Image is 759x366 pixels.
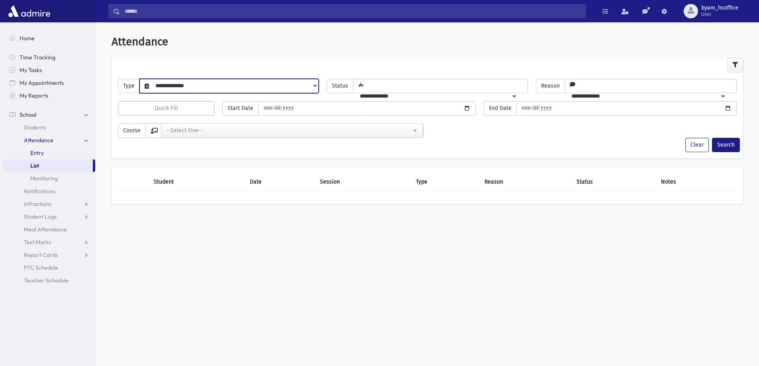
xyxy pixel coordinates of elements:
[24,251,58,258] span: Report Cards
[3,76,95,89] a: My Appointments
[3,121,95,134] a: Students
[315,173,411,191] th: Session
[480,173,572,191] th: Reason
[20,79,64,86] span: My Appointments
[118,123,146,138] span: Course
[3,261,95,274] a: PTC Schedule
[30,162,39,169] span: List
[112,35,168,48] span: Attendance
[120,4,586,18] input: Search
[30,149,44,157] span: Entry
[3,89,95,102] a: My Reports
[24,213,57,220] span: Student Logs
[572,173,656,191] th: Status
[656,173,737,191] th: Notes
[484,101,517,115] span: End Date
[411,173,480,191] th: Type
[3,159,93,172] a: List
[24,226,67,233] span: Meal Attendance
[24,239,51,246] span: Test Marks
[327,79,353,93] span: Status
[20,111,36,118] span: School
[155,105,178,112] span: Quick Fill
[685,138,709,152] button: Clear
[701,5,738,11] span: byam_hsoffice
[20,54,55,61] span: Time Tracking
[20,67,42,74] span: My Tasks
[24,200,51,207] span: Infractions
[118,79,140,93] span: Type
[24,188,55,195] span: Notifications
[24,137,53,144] span: Attendance
[118,101,214,115] button: Quick Fill
[3,249,95,261] a: Report Cards
[3,185,95,198] a: Notifications
[712,138,740,152] button: Search
[3,223,95,236] a: Meal Attendance
[701,11,738,18] span: User
[6,3,52,19] img: AdmirePro
[3,274,95,287] a: Teacher Schedule
[3,134,95,147] a: Attendance
[3,108,95,121] a: School
[3,32,95,45] a: Home
[149,173,245,191] th: Student
[24,277,69,284] span: Teacher Schedule
[536,79,565,93] span: Reason
[3,64,95,76] a: My Tasks
[20,92,48,99] span: My Reports
[166,126,412,135] div: --Select One--
[3,210,95,223] a: Student Logs
[3,236,95,249] a: Test Marks
[222,101,259,115] span: Start Date
[30,175,58,182] span: Monitoring
[3,172,95,185] a: Monitoring
[24,264,58,271] span: PTC Schedule
[20,35,35,42] span: Home
[161,123,423,138] button: --Select One--
[245,173,315,191] th: Date
[3,198,95,210] a: Infractions
[3,51,95,64] a: Time Tracking
[24,124,46,131] span: Students
[3,147,95,159] a: Entry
